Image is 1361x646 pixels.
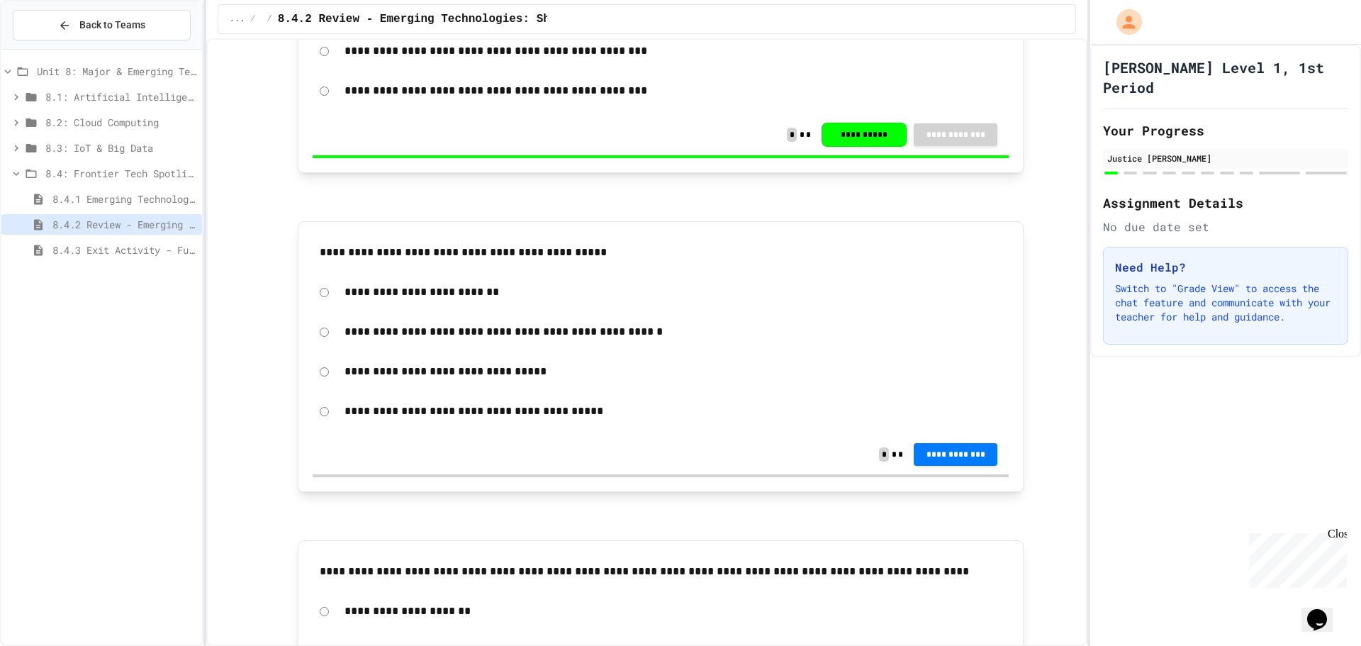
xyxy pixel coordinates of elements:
iframe: chat widget [1243,528,1347,588]
div: Chat with us now!Close [6,6,98,90]
span: ... [230,13,245,25]
span: 8.4: Frontier Tech Spotlight [45,166,196,181]
span: 8.4.2 Review - Emerging Technologies: Shaping Our Digital Future [278,11,714,28]
span: / [267,13,272,25]
button: Back to Teams [13,10,191,40]
span: 8.4.2 Review - Emerging Technologies: Shaping Our Digital Future [52,217,196,232]
span: 8.1: Artificial Intelligence Basics [45,89,196,104]
p: Switch to "Grade View" to access the chat feature and communicate with your teacher for help and ... [1115,282,1336,324]
span: 8.2: Cloud Computing [45,115,196,130]
h1: [PERSON_NAME] Level 1, 1st Period [1103,57,1348,97]
span: 8.4.3 Exit Activity - Future Tech Challenge [52,243,196,257]
span: 8.3: IoT & Big Data [45,140,196,155]
span: / [250,13,255,25]
span: Back to Teams [79,18,145,33]
h2: Assignment Details [1103,193,1348,213]
iframe: chat widget [1301,589,1347,632]
span: 8.4.1 Emerging Technologies: Shaping Our Digital Future [52,191,196,206]
div: No due date set [1103,218,1348,235]
h3: Need Help? [1115,259,1336,276]
div: Justice [PERSON_NAME] [1107,152,1344,165]
h2: Your Progress [1103,121,1348,140]
div: My Account [1102,6,1146,38]
span: Unit 8: Major & Emerging Technologies [37,64,196,79]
